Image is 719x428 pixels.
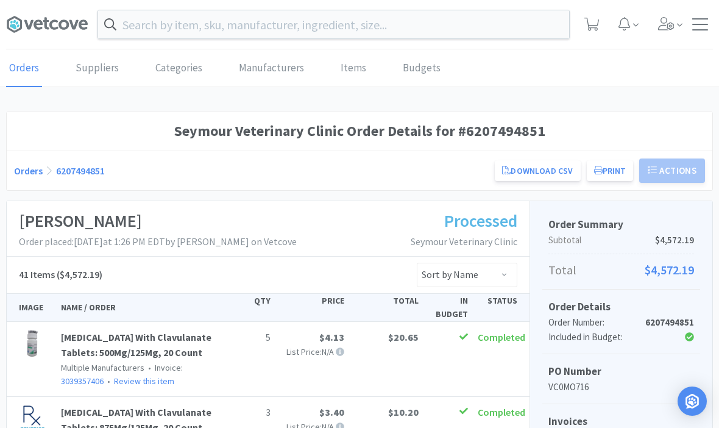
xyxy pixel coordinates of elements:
[275,294,350,307] div: PRICE
[548,330,645,344] div: Included in Budget:
[473,294,522,307] div: STATUS
[19,234,297,250] p: Order placed: [DATE] at 1:26 PM EDT by [PERSON_NAME] on Vetcove
[19,207,297,235] h1: [PERSON_NAME]
[548,216,694,233] h5: Order Summary
[98,10,569,38] input: Search by item, sku, manufacturer, ingredient, size...
[548,315,645,330] div: Order Number:
[423,294,473,321] div: IN BUDGET
[548,299,694,315] h5: Order Details
[6,50,42,87] a: Orders
[478,331,525,343] span: Completed
[349,294,423,307] div: TOTAL
[548,380,694,394] p: VC0MO716
[645,260,694,280] span: $4,572.19
[478,406,525,418] span: Completed
[56,301,225,314] div: NAME / ORDER
[225,294,275,307] div: QTY
[388,331,419,343] span: $20.65
[14,301,56,314] div: IMAGE
[280,345,345,358] p: List Price: N/A
[338,50,369,87] a: Items
[19,268,55,280] span: 41 Items
[56,165,105,177] a: 6207494851
[548,363,694,380] h5: PO Number
[236,50,307,87] a: Manufacturers
[73,50,122,87] a: Suppliers
[400,50,444,87] a: Budgets
[230,405,270,421] p: 3
[146,362,153,373] span: •
[14,165,43,177] a: Orders
[388,406,419,418] span: $10.20
[114,376,174,387] a: Review this item
[230,330,270,346] p: 5
[548,260,694,280] p: Total
[444,210,517,232] span: Processed
[411,234,517,250] p: Seymour Veterinary Clinic
[495,160,580,181] a: Download CSV
[319,406,344,418] span: $3.40
[61,331,211,359] a: [MEDICAL_DATA] With Clavulanate Tablets: 500Mg/125Mg, 20 Count
[61,362,144,373] span: Multiple Manufacturers
[645,316,694,328] strong: 6207494851
[587,160,634,181] button: Print
[548,233,694,248] p: Subtotal
[655,233,694,248] span: $4,572.19
[152,50,205,87] a: Categories
[19,330,46,357] img: 53d93190a29e4498bbfee844adae5065_256121.jpeg
[61,376,104,387] a: 3039357406
[105,376,112,387] span: •
[19,267,102,283] h5: ($4,572.19)
[678,387,707,416] div: Open Intercom Messenger
[14,119,705,143] h1: Seymour Veterinary Clinic Order Details for #6207494851
[319,331,344,343] span: $4.13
